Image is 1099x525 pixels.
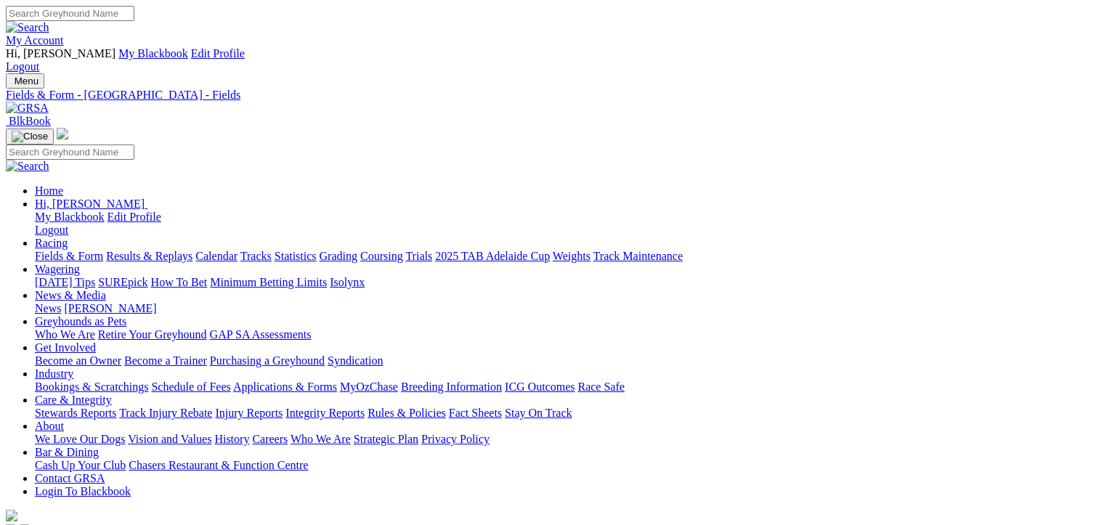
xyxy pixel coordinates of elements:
[35,341,96,354] a: Get Involved
[106,250,192,262] a: Results & Replays
[233,380,337,393] a: Applications & Forms
[405,250,432,262] a: Trials
[435,250,550,262] a: 2025 TAB Adelaide Cup
[35,433,125,445] a: We Love Our Dogs
[35,354,121,367] a: Become an Owner
[35,328,95,341] a: Who We Are
[577,380,624,393] a: Race Safe
[449,407,502,419] a: Fact Sheets
[128,433,211,445] a: Vision and Values
[35,367,73,380] a: Industry
[129,459,308,471] a: Chasers Restaurant & Function Centre
[6,129,54,145] button: Toggle navigation
[505,407,572,419] a: Stay On Track
[340,380,398,393] a: MyOzChase
[210,276,327,288] a: Minimum Betting Limits
[35,407,116,419] a: Stewards Reports
[35,380,148,393] a: Bookings & Scratchings
[593,250,683,262] a: Track Maintenance
[35,211,1093,237] div: Hi, [PERSON_NAME]
[57,128,68,139] img: logo-grsa-white.png
[210,328,312,341] a: GAP SA Assessments
[108,211,161,223] a: Edit Profile
[151,276,208,288] a: How To Bet
[328,354,383,367] a: Syndication
[35,237,68,249] a: Racing
[6,34,64,46] a: My Account
[6,47,115,60] span: Hi, [PERSON_NAME]
[320,250,357,262] a: Grading
[35,315,126,327] a: Greyhounds as Pets
[275,250,317,262] a: Statistics
[35,184,63,197] a: Home
[35,446,99,458] a: Bar & Dining
[98,276,147,288] a: SUREpick
[35,407,1093,420] div: Care & Integrity
[35,198,147,210] a: Hi, [PERSON_NAME]
[6,160,49,173] img: Search
[35,276,95,288] a: [DATE] Tips
[9,115,51,127] span: BlkBook
[35,459,126,471] a: Cash Up Your Club
[35,263,80,275] a: Wagering
[6,60,39,73] a: Logout
[118,47,188,60] a: My Blackbook
[291,433,351,445] a: Who We Are
[35,224,68,236] a: Logout
[505,380,575,393] a: ICG Outcomes
[98,328,207,341] a: Retire Your Greyhound
[151,380,230,393] a: Schedule of Fees
[35,433,1093,446] div: About
[214,433,249,445] a: History
[6,510,17,521] img: logo-grsa-white.png
[354,433,418,445] a: Strategic Plan
[35,250,103,262] a: Fields & Form
[6,145,134,160] input: Search
[15,76,38,86] span: Menu
[6,47,1093,73] div: My Account
[35,198,145,210] span: Hi, [PERSON_NAME]
[360,250,403,262] a: Coursing
[553,250,591,262] a: Weights
[6,6,134,21] input: Search
[35,276,1093,289] div: Wagering
[215,407,283,419] a: Injury Reports
[35,354,1093,367] div: Get Involved
[35,302,61,314] a: News
[35,328,1093,341] div: Greyhounds as Pets
[35,302,1093,315] div: News & Media
[252,433,288,445] a: Careers
[35,250,1093,263] div: Racing
[35,289,106,301] a: News & Media
[35,211,105,223] a: My Blackbook
[35,472,105,484] a: Contact GRSA
[401,380,502,393] a: Breeding Information
[119,407,212,419] a: Track Injury Rebate
[35,485,131,497] a: Login To Blackbook
[210,354,325,367] a: Purchasing a Greyhound
[12,131,48,142] img: Close
[6,21,49,34] img: Search
[64,302,156,314] a: [PERSON_NAME]
[6,115,51,127] a: BlkBook
[35,380,1093,394] div: Industry
[124,354,207,367] a: Become a Trainer
[6,102,49,115] img: GRSA
[368,407,446,419] a: Rules & Policies
[6,89,1093,102] a: Fields & Form - [GEOGRAPHIC_DATA] - Fields
[195,250,238,262] a: Calendar
[191,47,245,60] a: Edit Profile
[35,420,64,432] a: About
[35,394,112,406] a: Care & Integrity
[35,459,1093,472] div: Bar & Dining
[421,433,490,445] a: Privacy Policy
[285,407,365,419] a: Integrity Reports
[330,276,365,288] a: Isolynx
[6,73,44,89] button: Toggle navigation
[240,250,272,262] a: Tracks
